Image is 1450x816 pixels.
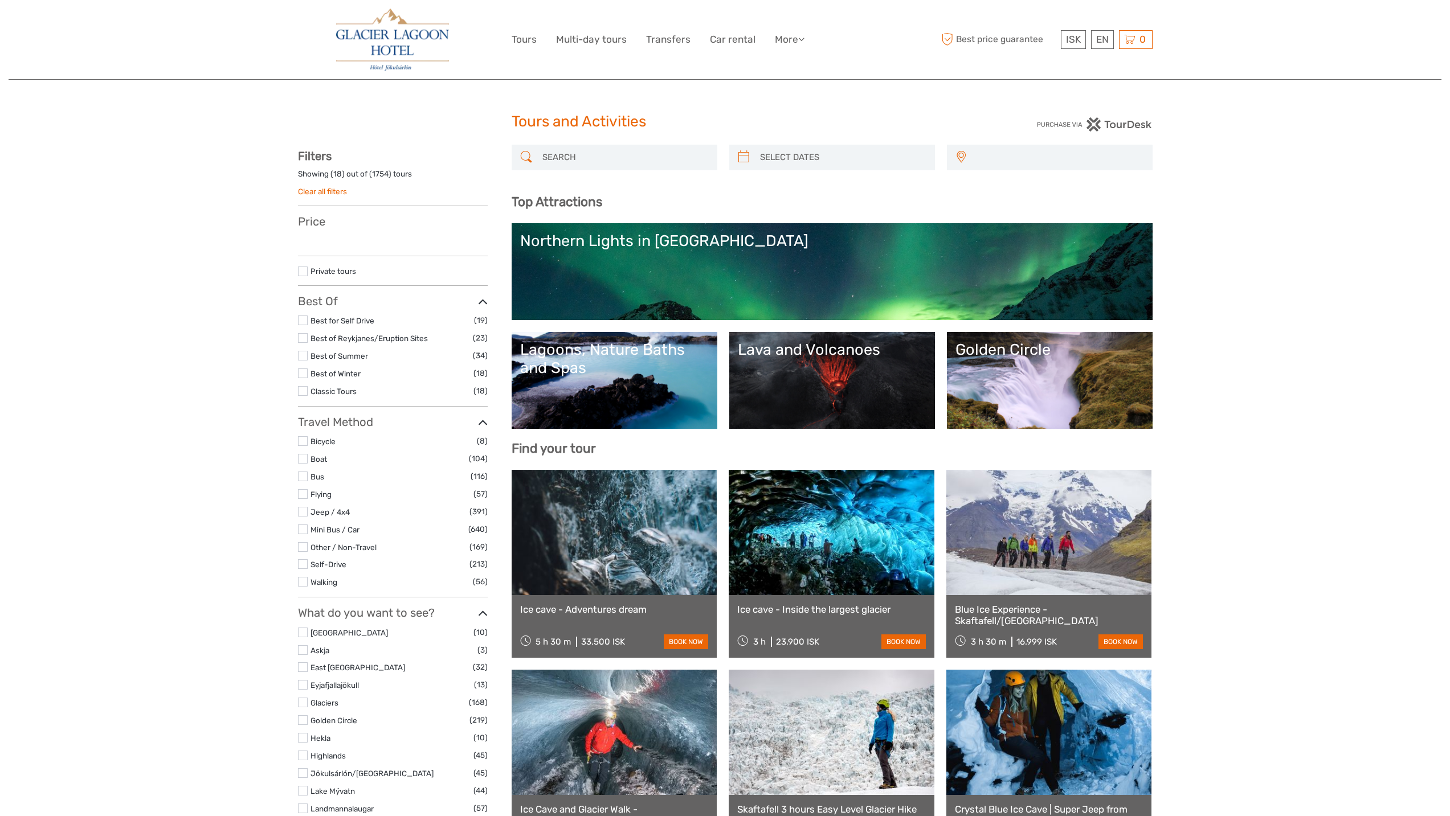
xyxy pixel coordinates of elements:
a: Ice cave - Adventures dream [520,604,709,615]
a: Eyjafjallajökull [311,680,359,690]
a: Glaciers [311,698,338,707]
a: Multi-day tours [556,31,627,48]
span: (13) [474,678,488,691]
span: (104) [469,452,488,465]
span: (213) [469,557,488,571]
b: Find your tour [512,441,596,456]
img: 2790-86ba44ba-e5e5-4a53-8ab7-28051417b7bc_logo_big.jpg [336,9,449,71]
a: Skaftafell 3 hours Easy Level Glacier Hike [737,803,926,815]
a: More [775,31,804,48]
span: (44) [473,784,488,797]
a: Lagoons, Nature Baths and Spas [520,341,709,420]
div: Northern Lights in [GEOGRAPHIC_DATA] [520,232,1144,250]
a: Walking [311,577,337,587]
input: SELECT DATES [755,147,929,167]
a: Ice cave - Inside the largest glacier [737,604,926,615]
strong: Filters [298,149,332,163]
span: (116) [471,470,488,483]
span: (57) [473,487,488,501]
h1: Tours and Activities [512,113,939,131]
a: Classic Tours [311,387,357,396]
span: (391) [469,505,488,518]
a: book now [664,634,708,649]
h3: Travel Method [298,415,488,429]
a: East [GEOGRAPHIC_DATA] [311,663,405,672]
a: Golden Circle [311,716,357,725]
span: (57) [473,802,488,815]
a: Hekla [311,733,330,743]
span: (32) [473,661,488,674]
a: Highlands [311,751,346,760]
span: 3 h [753,637,766,647]
a: Askja [311,646,329,655]
a: Lava and Volcanoes [738,341,926,420]
b: Top Attractions [512,194,602,210]
span: (34) [473,349,488,362]
h3: Best Of [298,294,488,308]
span: (169) [469,540,488,553]
span: (8) [477,434,488,448]
a: Northern Lights in [GEOGRAPHIC_DATA] [520,232,1144,311]
a: Jeep / 4x4 [311,507,350,516]
a: Tours [512,31,537,48]
img: PurchaseViaTourDesk.png [1036,117,1152,132]
a: Best of Winter [311,369,361,378]
a: Car rental [710,31,755,48]
span: (18) [473,384,488,397]
a: Mini Bus / Car [311,525,360,534]
div: Lagoons, Nature Baths and Spas [520,341,709,378]
a: Private tours [311,266,356,276]
span: (19) [474,314,488,327]
span: (10) [473,626,488,639]
a: Self-Drive [311,560,346,569]
a: Flying [311,490,332,499]
a: Lake Mývatn [311,786,355,796]
a: Boat [311,454,327,464]
label: 1754 [372,169,389,179]
span: 5 h 30 m [536,637,571,647]
span: (3) [477,643,488,657]
span: (168) [469,696,488,709]
span: Best price guarantee [939,30,1058,49]
div: 33.500 ISK [581,637,625,647]
a: Blue Ice Experience - Skaftafell/[GEOGRAPHIC_DATA] [955,604,1143,627]
span: (219) [469,714,488,727]
h3: What do you want to see? [298,606,488,620]
span: (23) [473,331,488,345]
span: (56) [473,575,488,588]
div: Lava and Volcanoes [738,341,926,359]
div: Showing ( ) out of ( ) tours [298,169,488,186]
a: Bus [311,472,324,481]
a: Bicycle [311,437,336,446]
span: (45) [473,766,488,780]
span: 0 [1138,34,1147,45]
span: (10) [473,731,488,744]
a: Jökulsárlón/[GEOGRAPHIC_DATA] [311,769,434,778]
a: Other / Non-Travel [311,543,377,552]
span: (45) [473,749,488,762]
input: SEARCH [538,147,712,167]
a: Best of Summer [311,351,368,360]
div: 23.900 ISK [776,637,819,647]
a: book now [1098,634,1143,649]
a: Transfers [646,31,691,48]
span: ISK [1066,34,1081,45]
h3: Price [298,215,488,228]
a: book now [881,634,926,649]
span: 3 h 30 m [971,637,1006,647]
a: Best for Self Drive [311,316,374,325]
a: Best of Reykjanes/Eruption Sites [311,334,428,343]
a: Golden Circle [955,341,1144,420]
a: Landmannalaugar [311,804,374,813]
div: EN [1091,30,1114,49]
span: (18) [473,367,488,380]
span: (640) [468,523,488,536]
a: [GEOGRAPHIC_DATA] [311,628,388,637]
div: Golden Circle [955,341,1144,359]
div: 16.999 ISK [1016,637,1057,647]
label: 18 [333,169,342,179]
a: Clear all filters [298,187,347,196]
